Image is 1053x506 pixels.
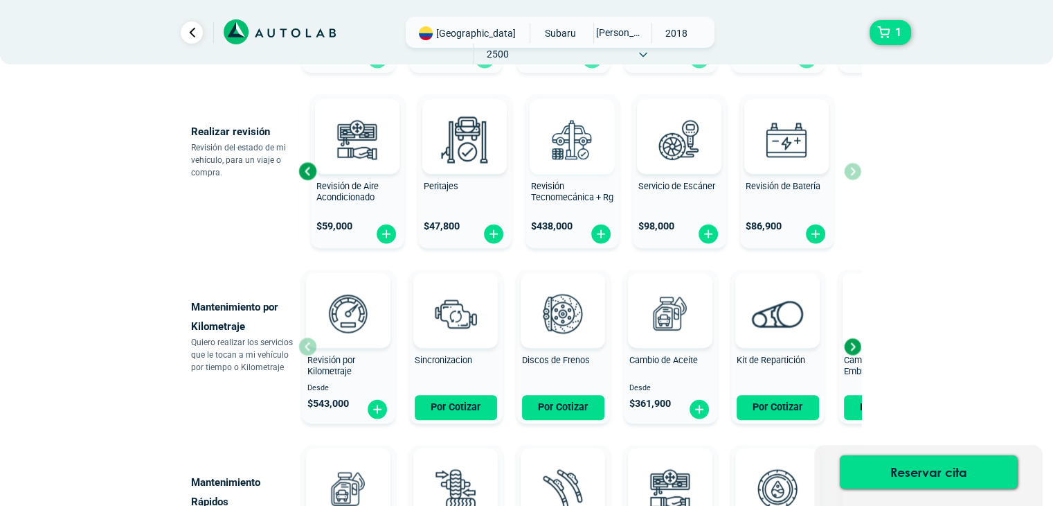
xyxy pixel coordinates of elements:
button: Cambio de Kit de Embrague Por Cotizar [838,270,932,424]
span: 2018 [652,23,701,44]
span: [PERSON_NAME] [594,23,643,42]
img: fi_plus-circle2.svg [697,223,719,245]
img: AD0BCuuxAAAAAElFTkSuQmCC [551,102,593,143]
img: fi_plus-circle2.svg [804,223,827,245]
img: revision_tecno_mecanica-v3.svg [541,109,602,170]
div: Next slide [842,336,863,357]
span: Revisión por Kilometraje [307,355,355,377]
button: 1 [870,20,911,45]
button: Sincronizacion Por Cotizar [409,270,503,424]
button: Revisión Tecnomecánica + Rg $438,000 [525,94,619,248]
img: peritaje-v3.svg [434,109,495,170]
button: Servicio de Escáner $98,000 [633,94,726,248]
span: SUBARU [536,23,585,44]
span: Desde [307,384,390,393]
span: [GEOGRAPHIC_DATA] [436,26,516,40]
button: Por Cotizar [522,395,604,420]
span: $ 86,900 [746,220,782,232]
span: $ 59,000 [316,220,352,232]
img: fi_plus-circle2.svg [590,223,612,245]
p: Revisión del estado de mi vehículo, para un viaje o compra. [191,141,298,179]
button: Discos de Frenos Por Cotizar [516,270,610,424]
img: frenos2-v3.svg [532,283,593,344]
img: kit_de_embrague-v3.svg [854,283,915,344]
img: fi_plus-circle2.svg [366,399,388,420]
img: AD0BCuuxAAAAAElFTkSuQmCC [327,451,369,493]
span: Revisión Tecnomecánica + Rg [531,181,613,203]
button: Cambio de Aceite Desde $361,900 [624,270,717,424]
button: Reservar cita [840,455,1017,489]
span: Desde [629,384,712,393]
button: Por Cotizar [737,395,819,420]
span: 2500 [474,44,523,64]
span: Sincronizacion [415,355,472,365]
img: AD0BCuuxAAAAAElFTkSuQmCC [444,102,485,143]
img: AD0BCuuxAAAAAElFTkSuQmCC [542,276,584,317]
img: cambio_bateria-v3.svg [756,109,817,170]
img: AD0BCuuxAAAAAElFTkSuQmCC [336,102,378,143]
span: 1 [892,21,905,44]
img: cambio_de_aceite-v3.svg [640,283,701,344]
button: Revisión de Aire Acondicionado $59,000 [311,94,404,248]
img: AD0BCuuxAAAAAElFTkSuQmCC [766,102,807,143]
img: AD0BCuuxAAAAAElFTkSuQmCC [658,102,700,143]
span: $ 438,000 [531,220,573,232]
span: $ 98,000 [638,220,674,232]
span: Peritajes [424,181,458,191]
p: Quiero realizar los servicios que le tocan a mi vehículo por tiempo o Kilometraje [191,336,298,374]
img: AD0BCuuxAAAAAElFTkSuQmCC [435,276,476,317]
img: AD0BCuuxAAAAAElFTkSuQmCC [649,276,691,317]
span: Cambio de Aceite [629,355,698,365]
span: Discos de Frenos [522,355,590,365]
button: Por Cotizar [415,395,497,420]
img: revision_por_kilometraje-v3.svg [318,283,379,344]
img: fi_plus-circle2.svg [483,223,505,245]
span: Servicio de Escáner [638,181,715,191]
img: fi_plus-circle2.svg [688,399,710,420]
img: AD0BCuuxAAAAAElFTkSuQmCC [542,451,584,493]
span: Revisión de Batería [746,181,820,191]
p: Realizar revisión [191,122,298,141]
img: aire_acondicionado-v3.svg [327,109,388,170]
img: Flag of COLOMBIA [419,26,433,40]
span: Revisión de Aire Acondicionado [316,181,379,203]
button: Por Cotizar [844,395,926,420]
img: sincronizacion-v3.svg [425,283,486,344]
img: AD0BCuuxAAAAAElFTkSuQmCC [757,451,798,493]
span: $ 47,800 [424,220,460,232]
div: Previous slide [297,161,318,182]
img: AD0BCuuxAAAAAElFTkSuQmCC [435,451,476,493]
img: AD0BCuuxAAAAAElFTkSuQmCC [649,451,691,493]
button: Revisión de Batería $86,900 [740,94,834,248]
button: Kit de Repartición Por Cotizar [731,270,825,424]
button: Revisión por Kilometraje Desde $543,000 [302,270,395,424]
img: escaner-v3.svg [649,109,710,170]
img: fi_plus-circle2.svg [375,223,397,245]
p: Mantenimiento por Kilometraje [191,297,298,336]
img: AD0BCuuxAAAAAElFTkSuQmCC [757,276,798,317]
button: Peritajes $47,800 [418,94,512,248]
span: $ 361,900 [629,398,671,410]
span: $ 543,000 [307,398,349,410]
img: correa_de_reparticion-v3.svg [752,300,804,327]
span: Cambio de Kit de Embrague [844,355,910,377]
span: Kit de Repartición [737,355,805,365]
img: AD0BCuuxAAAAAElFTkSuQmCC [327,276,369,317]
a: Ir al paso anterior [181,21,203,44]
